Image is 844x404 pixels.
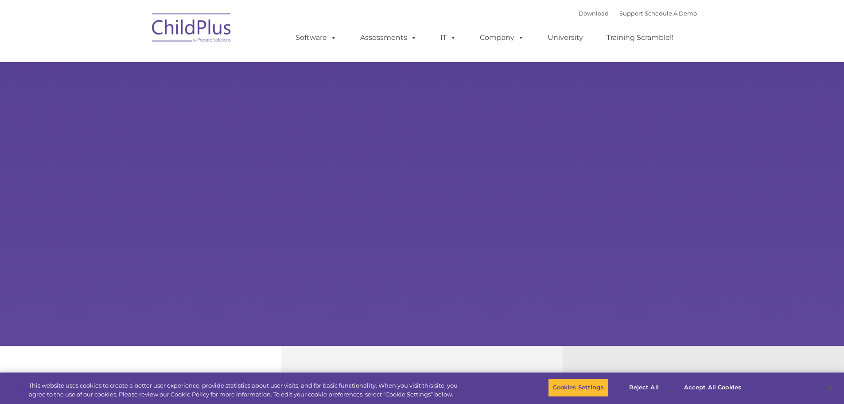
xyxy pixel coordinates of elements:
a: Download [579,10,609,17]
font: | [579,10,697,17]
button: Accept All Cookies [679,378,746,397]
a: Support [619,10,643,17]
button: Cookies Settings [548,378,609,397]
a: University [539,29,592,47]
div: This website uses cookies to create a better user experience, provide statistics about user visit... [29,381,464,399]
a: Software [287,29,346,47]
button: Close [820,378,840,397]
img: ChildPlus by Procare Solutions [148,7,236,51]
a: Training Scramble!! [598,29,682,47]
a: Schedule A Demo [645,10,697,17]
button: Reject All [616,378,672,397]
a: Assessments [351,29,426,47]
a: Company [471,29,533,47]
a: IT [432,29,465,47]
